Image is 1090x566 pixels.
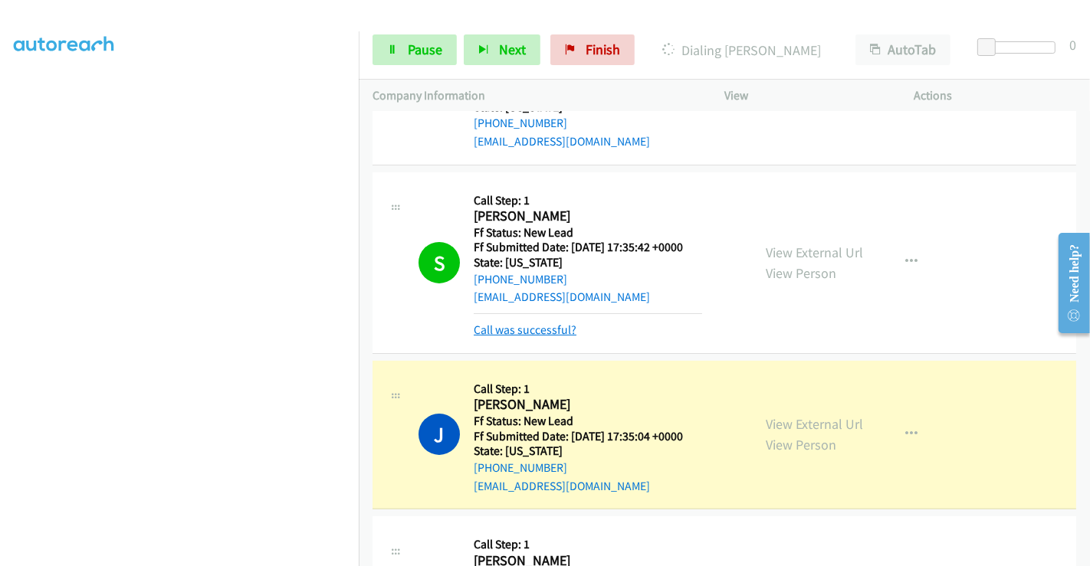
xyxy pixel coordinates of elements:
h1: S [419,242,460,283]
iframe: Resource Center [1046,222,1090,344]
p: Actions [914,87,1077,105]
a: [PHONE_NUMBER] [474,272,567,286]
h5: Call Step: 1 [474,537,702,552]
span: Finish [586,41,620,58]
a: View External Url [766,415,863,433]
button: Next [464,34,540,65]
a: View Person [766,436,836,453]
h1: J [419,414,460,455]
span: Pause [408,41,442,58]
a: Call was successful? [474,322,576,337]
h2: [PERSON_NAME] [474,396,702,414]
div: Delay between calls (in seconds) [985,41,1056,54]
a: [PHONE_NUMBER] [474,460,567,475]
h5: Ff Status: New Lead [474,414,702,429]
h5: Ff Status: New Lead [474,225,702,240]
a: [EMAIL_ADDRESS][DOMAIN_NAME] [474,134,650,149]
a: [EMAIL_ADDRESS][DOMAIN_NAME] [474,479,650,493]
p: Company Information [373,87,697,105]
p: Dialing [PERSON_NAME] [655,40,828,61]
h5: Ff Submitted Date: [DATE] 17:35:42 +0000 [474,240,702,255]
h5: Call Step: 1 [474,381,702,397]
a: Pause [373,34,457,65]
h5: State: [US_STATE] [474,255,702,270]
a: [EMAIL_ADDRESS][DOMAIN_NAME] [474,290,650,304]
h5: Ff Submitted Date: [DATE] 17:35:04 +0000 [474,429,702,444]
h2: [PERSON_NAME] [474,208,702,225]
a: [PHONE_NUMBER] [474,116,567,130]
button: AutoTab [855,34,950,65]
a: View Person [766,264,836,282]
div: 0 [1069,34,1076,55]
span: Next [499,41,526,58]
h5: Call Step: 1 [474,193,702,208]
a: View External Url [766,244,863,261]
p: View [724,87,887,105]
a: Finish [550,34,635,65]
h5: State: [US_STATE] [474,443,702,459]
